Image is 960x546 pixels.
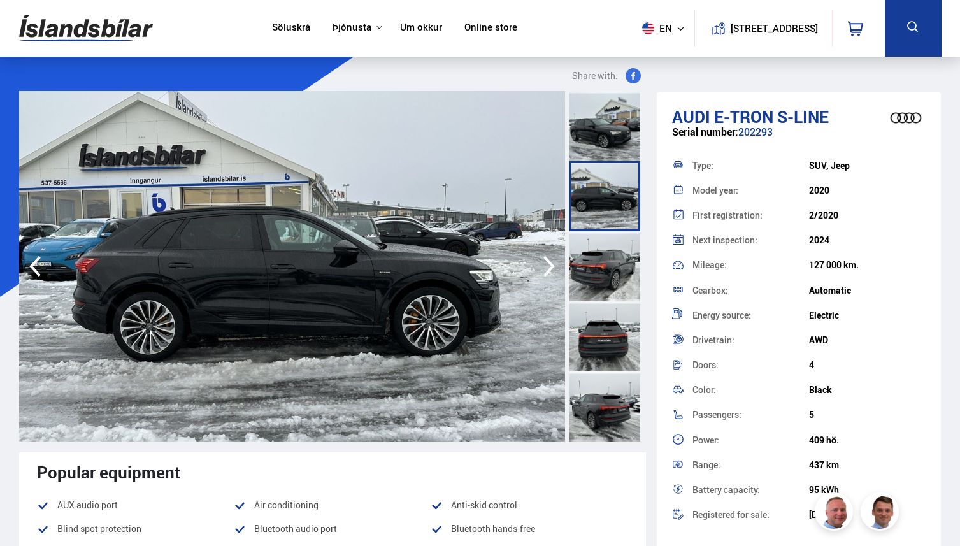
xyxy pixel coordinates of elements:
[400,22,442,35] a: Um okkur
[234,521,431,536] li: Bluetooth audio port
[692,461,809,470] div: Range:
[37,498,234,513] li: AUX audio port
[809,385,926,395] div: Black
[809,460,926,470] div: 437 km
[692,361,809,370] div: Doors:
[464,22,517,35] a: Online store
[809,335,926,345] div: AWD
[701,10,825,47] a: [STREET_ADDRESS]
[809,210,926,220] div: 2/2020
[692,211,809,220] div: First registration:
[672,105,710,128] span: Audi
[333,22,371,34] button: Þjónusta
[692,485,809,494] div: Battery сapacity:
[692,161,809,170] div: Type:
[692,436,809,445] div: Power:
[863,494,901,533] img: FbJEzSuNWCJXmdc-.webp
[642,22,654,34] img: svg+xml;base64,PHN2ZyB4bWxucz0iaHR0cDovL3d3dy53My5vcmcvMjAwMC9zdmciIHdpZHRoPSI1MTIiIGhlaWdodD0iNT...
[817,494,855,533] img: siFngHWaQ9KaOqBr.png
[37,521,234,536] li: Blind spot protection
[809,360,926,370] div: 4
[637,22,669,34] span: en
[637,10,694,47] button: en
[809,435,926,445] div: 409 hö.
[880,98,931,138] img: brand logo
[692,510,809,519] div: Registered for sale:
[431,498,627,513] li: Anti-skid control
[809,161,926,171] div: SUV, Jeep
[692,286,809,295] div: Gearbox:
[567,68,646,83] button: Share with:
[272,22,310,35] a: Söluskrá
[692,385,809,394] div: Color:
[809,235,926,245] div: 2024
[19,91,565,442] img: 1459329.jpeg
[736,23,813,34] button: [STREET_ADDRESS]
[431,521,627,536] li: Bluetooth hands-free
[809,485,926,495] div: 95 kWh
[692,261,809,269] div: Mileage:
[692,410,809,419] div: Passengers:
[19,8,153,49] img: G0Ugv5HjCgRt.svg
[714,105,829,128] span: e-tron S-LINE
[809,410,926,420] div: 5
[234,498,431,513] li: Air conditioning
[10,5,48,43] button: Opna LiveChat spjallviðmót
[809,285,926,296] div: Automatic
[809,510,926,520] div: [DATE]
[809,185,926,196] div: 2020
[809,260,926,270] div: 127 000 km.
[692,236,809,245] div: Next inspection:
[672,126,926,151] div: 202293
[37,463,628,482] div: Popular equipment
[692,336,809,345] div: Drivetrain:
[692,311,809,320] div: Energy source:
[809,310,926,320] div: Electric
[572,68,618,83] span: Share with:
[692,186,809,195] div: Model year:
[672,125,738,139] span: Serial number:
